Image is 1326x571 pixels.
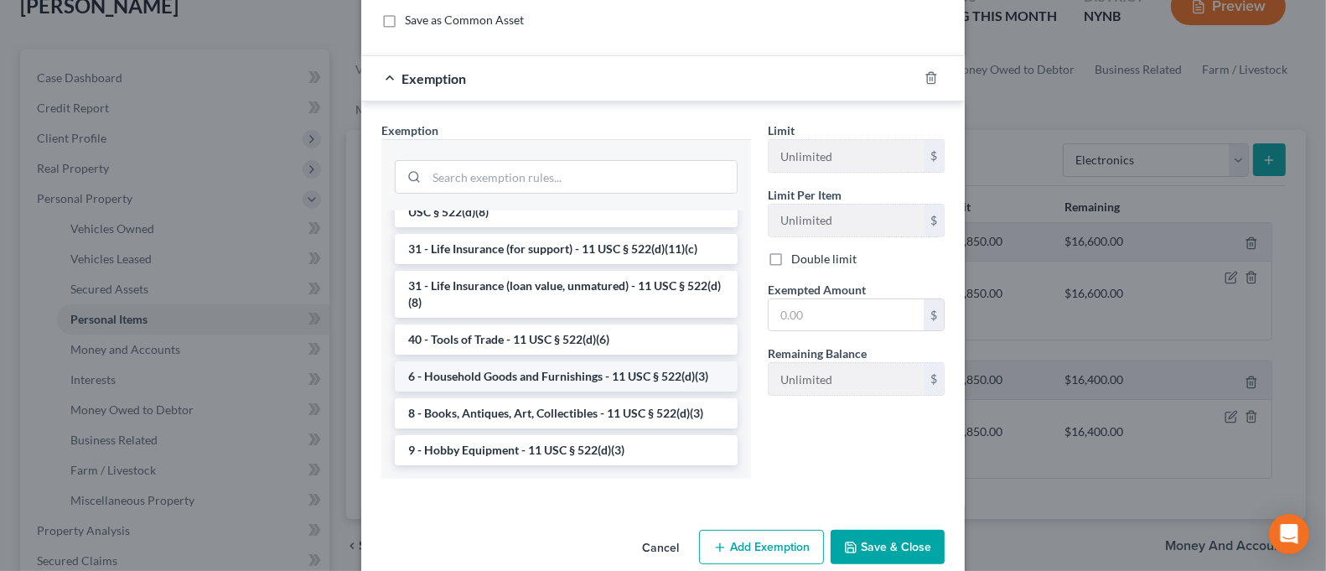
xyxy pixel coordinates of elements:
label: Double limit [791,251,857,267]
div: Open Intercom Messenger [1269,514,1309,554]
span: Exempted Amount [768,283,866,297]
label: Limit Per Item [768,186,842,204]
button: Cancel [629,532,692,565]
input: -- [769,363,924,395]
li: 6 - Household Goods and Furnishings - 11 USC § 522(d)(3) [395,361,738,392]
li: 31 - Life Insurance (loan value, unmatured) - 11 USC § 522(d)(8) [395,271,738,318]
input: 0.00 [769,299,924,331]
input: -- [769,205,924,236]
span: Exemption [381,123,438,138]
div: $ [924,363,944,395]
li: 40 - Tools of Trade - 11 USC § 522(d)(6) [395,324,738,355]
li: 31 - Life Insurance (for support) - 11 USC § 522(d)(11)(c) [395,234,738,264]
div: $ [924,140,944,172]
button: Save & Close [831,530,945,565]
span: Exemption [401,70,466,86]
li: 8 - Books, Antiques, Art, Collectibles - 11 USC § 522(d)(3) [395,398,738,428]
input: Search exemption rules... [427,161,737,193]
span: Limit [768,123,795,138]
button: Add Exemption [699,530,824,565]
div: $ [924,299,944,331]
input: -- [769,140,924,172]
li: 9 - Hobby Equipment - 11 USC § 522(d)(3) [395,435,738,465]
div: $ [924,205,944,236]
label: Save as Common Asset [405,12,524,29]
label: Remaining Balance [768,345,867,362]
